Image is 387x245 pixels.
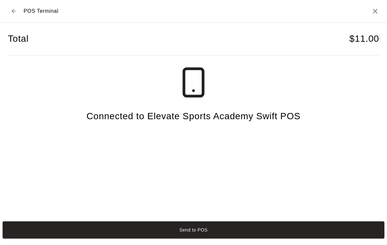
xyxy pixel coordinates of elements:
[8,5,58,17] div: POS Terminal
[371,7,379,15] button: Close
[8,5,20,17] button: Back to checkout
[3,221,384,238] button: Send to POS
[349,33,379,45] h4: $ 11.00
[8,33,29,45] h4: Total
[87,111,301,122] h4: Connected to Elevate Sports Academy Swift POS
